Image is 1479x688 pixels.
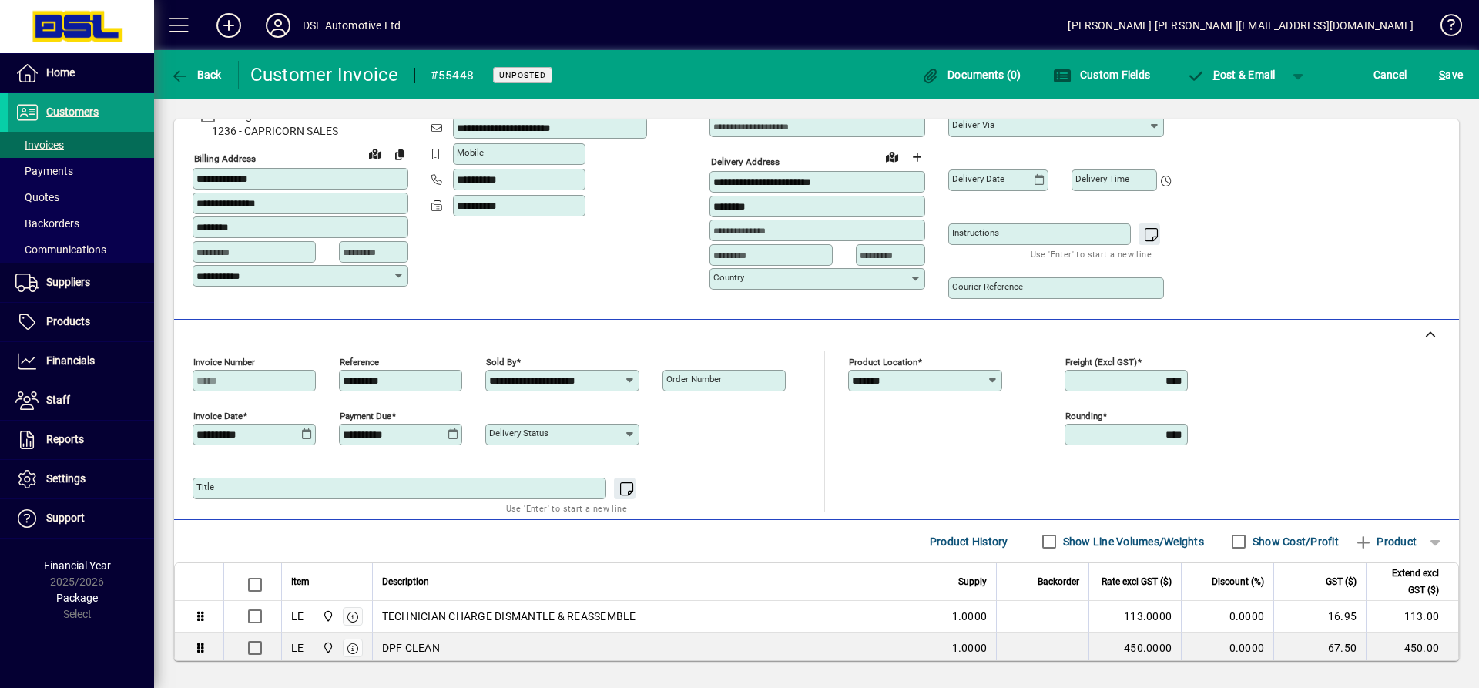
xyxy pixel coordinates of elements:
mat-label: Sold by [486,357,516,367]
span: ost & Email [1186,69,1276,81]
span: Description [382,573,429,590]
mat-label: Delivery date [952,173,1004,184]
span: Communications [15,243,106,256]
span: Customers [46,106,99,118]
span: S [1439,69,1445,81]
span: Supply [958,573,987,590]
span: 1.0000 [952,640,988,656]
span: Backorder [1038,573,1079,590]
button: Documents (0) [917,61,1025,89]
button: Save [1435,61,1467,89]
td: 16.95 [1273,601,1366,633]
mat-label: Order number [666,374,722,384]
div: 113.0000 [1098,609,1172,624]
mat-label: Rounding [1065,411,1102,421]
td: 0.0000 [1181,601,1273,633]
button: Cancel [1370,61,1411,89]
span: 1236 - CAPRICORN SALES [193,123,408,139]
button: Profile [253,12,303,39]
mat-label: Courier Reference [952,281,1023,292]
button: Product History [924,528,1015,555]
span: GST ($) [1326,573,1357,590]
span: Central [318,608,336,625]
span: ave [1439,62,1463,87]
td: 67.50 [1273,633,1366,663]
mat-label: Mobile [457,147,484,158]
a: View on map [880,144,904,169]
button: Copy to Delivery address [387,142,412,166]
div: DSL Automotive Ltd [303,13,401,38]
a: Settings [8,460,154,498]
span: Suppliers [46,276,90,288]
mat-label: Invoice number [193,357,255,367]
a: Quotes [8,184,154,210]
span: 1.0000 [952,609,988,624]
a: Payments [8,158,154,184]
div: #55448 [431,63,475,88]
app-page-header-button: Back [154,61,239,89]
span: Custom Fields [1053,69,1150,81]
a: Backorders [8,210,154,237]
span: Back [170,69,222,81]
label: Show Line Volumes/Weights [1060,534,1204,549]
span: Extend excl GST ($) [1376,565,1439,599]
a: Home [8,54,154,92]
span: Backorders [15,217,79,230]
mat-label: Freight (excl GST) [1065,357,1137,367]
span: Unposted [499,70,546,80]
button: Product [1347,528,1424,555]
a: Financials [8,342,154,381]
mat-label: Product location [849,357,917,367]
mat-label: Country [713,272,744,283]
td: 113.00 [1366,601,1458,633]
span: Staff [46,394,70,406]
a: Products [8,303,154,341]
span: Documents (0) [921,69,1021,81]
span: Financials [46,354,95,367]
a: View on map [363,141,387,166]
label: Show Cost/Profit [1249,534,1339,549]
span: P [1213,69,1220,81]
span: Item [291,573,310,590]
button: Add [204,12,253,39]
span: Payments [15,165,73,177]
span: DPF CLEAN [382,640,440,656]
span: Rate excl GST ($) [1102,573,1172,590]
span: Support [46,512,85,524]
button: Choose address [904,145,929,169]
mat-label: Instructions [952,227,999,238]
div: Customer Invoice [250,62,399,87]
mat-label: Invoice date [193,411,243,421]
button: Post & Email [1179,61,1283,89]
span: Settings [46,472,86,485]
mat-label: Payment due [340,411,391,421]
mat-hint: Use 'Enter' to start a new line [506,499,627,517]
mat-label: Delivery time [1075,173,1129,184]
span: Product History [930,529,1008,554]
span: Central [318,639,336,656]
a: Suppliers [8,263,154,302]
span: Financial Year [44,559,111,572]
span: Quotes [15,191,59,203]
span: Cancel [1373,62,1407,87]
button: Custom Fields [1049,61,1154,89]
span: Products [46,315,90,327]
div: LE [291,609,304,624]
mat-label: Deliver via [952,119,994,130]
mat-label: Reference [340,357,379,367]
span: Reports [46,433,84,445]
a: Staff [8,381,154,420]
td: 0.0000 [1181,633,1273,663]
span: Home [46,66,75,79]
div: LE [291,640,304,656]
mat-label: Title [196,482,214,492]
mat-hint: Use 'Enter' to start a new line [1031,245,1152,263]
button: Back [166,61,226,89]
td: 450.00 [1366,633,1458,663]
div: [PERSON_NAME] [PERSON_NAME][EMAIL_ADDRESS][DOMAIN_NAME] [1068,13,1414,38]
span: Product [1354,529,1417,554]
a: Support [8,499,154,538]
span: Discount (%) [1212,573,1264,590]
mat-label: Delivery status [489,428,548,438]
span: TECHNICIAN CHARGE DISMANTLE & REASSEMBLE [382,609,636,624]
